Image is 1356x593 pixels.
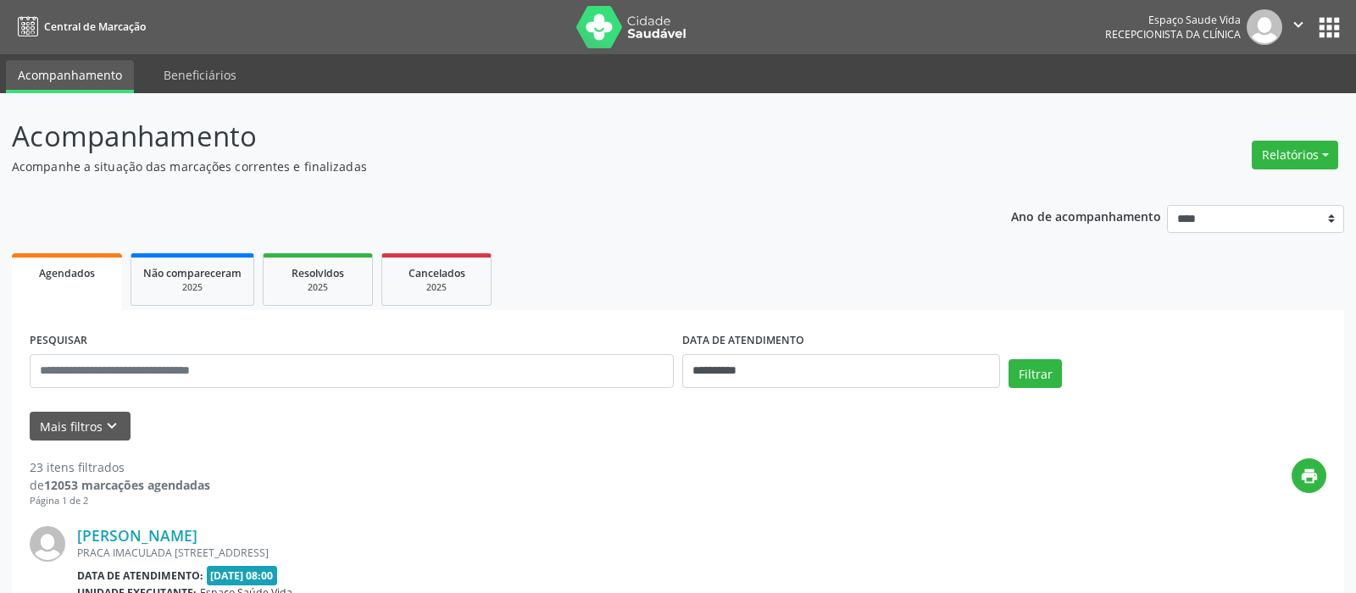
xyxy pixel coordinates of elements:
[1300,467,1319,485] i: print
[1247,9,1282,45] img: img
[30,476,210,494] div: de
[143,266,242,280] span: Não compareceram
[292,266,344,280] span: Resolvidos
[1289,15,1308,34] i: 
[1292,458,1326,493] button: print
[30,328,87,354] label: PESQUISAR
[30,458,210,476] div: 23 itens filtrados
[1282,9,1314,45] button: 
[44,477,210,493] strong: 12053 marcações agendadas
[44,19,146,34] span: Central de Marcação
[1105,13,1241,27] div: Espaço Saude Vida
[30,494,210,508] div: Página 1 de 2
[1314,13,1344,42] button: apps
[394,281,479,294] div: 2025
[77,568,203,583] b: Data de atendimento:
[1009,359,1062,388] button: Filtrar
[39,266,95,280] span: Agendados
[6,60,134,93] a: Acompanhamento
[207,566,278,585] span: [DATE] 08:00
[1011,205,1161,226] p: Ano de acompanhamento
[12,115,944,158] p: Acompanhamento
[152,60,248,90] a: Beneficiários
[1105,27,1241,42] span: Recepcionista da clínica
[103,417,121,435] i: keyboard_arrow_down
[77,526,197,545] a: [PERSON_NAME]
[77,546,1072,560] div: PRACA IMACULADA [STREET_ADDRESS]
[682,328,804,354] label: DATA DE ATENDIMENTO
[12,13,146,41] a: Central de Marcação
[30,526,65,562] img: img
[275,281,360,294] div: 2025
[12,158,944,175] p: Acompanhe a situação das marcações correntes e finalizadas
[143,281,242,294] div: 2025
[30,412,131,441] button: Mais filtroskeyboard_arrow_down
[1252,141,1338,169] button: Relatórios
[408,266,465,280] span: Cancelados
